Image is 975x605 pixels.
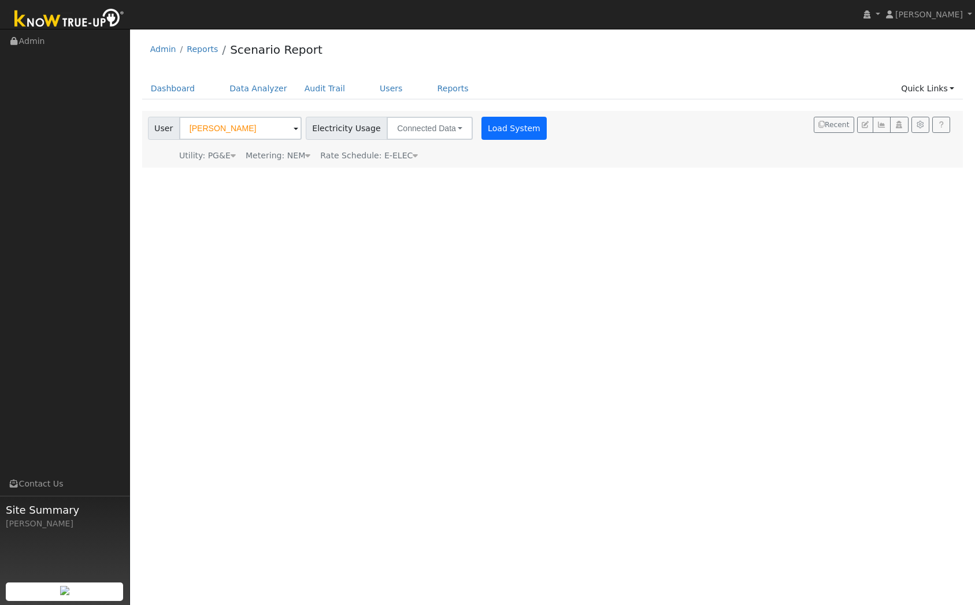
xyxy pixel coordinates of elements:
[179,117,302,140] input: Select a User
[429,78,477,99] a: Reports
[187,44,218,54] a: Reports
[6,518,124,530] div: [PERSON_NAME]
[895,10,963,19] span: [PERSON_NAME]
[932,117,950,133] a: Help Link
[890,117,908,133] button: Login As
[320,151,418,160] span: Alias: HETOUC
[481,117,547,140] button: Load System
[857,117,873,133] button: Edit User
[60,586,69,595] img: retrieve
[814,117,854,133] button: Recent
[296,78,354,99] a: Audit Trail
[892,78,963,99] a: Quick Links
[221,78,296,99] a: Data Analyzer
[148,117,180,140] span: User
[371,78,411,99] a: Users
[6,502,124,518] span: Site Summary
[179,150,236,162] div: Utility: PG&E
[387,117,473,140] button: Connected Data
[911,117,929,133] button: Settings
[142,78,204,99] a: Dashboard
[246,150,310,162] div: Metering: NEM
[873,117,891,133] button: Multi-Series Graph
[306,117,387,140] span: Electricity Usage
[230,43,322,57] a: Scenario Report
[9,6,130,32] img: Know True-Up
[150,44,176,54] a: Admin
